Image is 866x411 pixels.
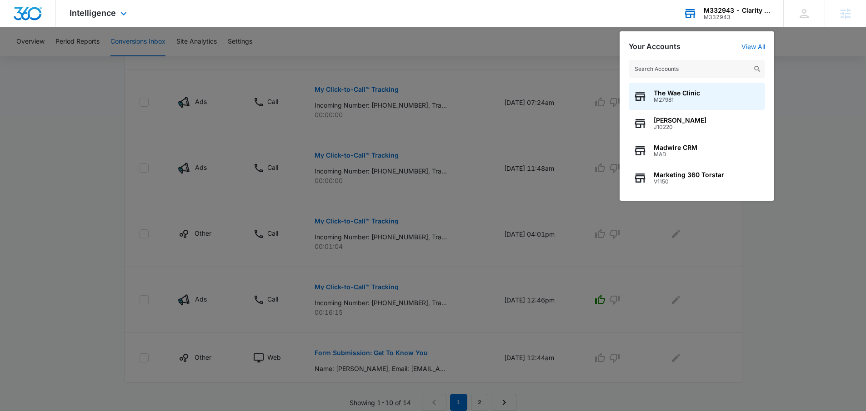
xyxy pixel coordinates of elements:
span: V1150 [654,178,724,185]
img: website_grey.svg [15,24,22,31]
button: Madwire CRMMAD [629,137,765,164]
img: tab_keywords_by_traffic_grey.svg [90,53,98,60]
span: Intelligence [70,8,116,18]
img: logo_orange.svg [15,15,22,22]
span: J10220 [654,124,706,130]
input: Search Accounts [629,60,765,78]
img: tab_domain_overview_orange.svg [25,53,32,60]
button: Marketing 360 TorstarV1150 [629,164,765,192]
span: M27981 [654,97,700,103]
div: account name [704,7,770,14]
span: Marketing 360 Torstar [654,171,724,178]
div: account id [704,14,770,20]
div: Domain Overview [35,54,81,59]
button: [PERSON_NAME]J10220 [629,110,765,137]
span: The Wae Clinic [654,89,700,97]
div: Keywords by Traffic [100,54,153,59]
a: View All [741,43,765,50]
button: The Wae ClinicM27981 [629,83,765,110]
span: MAD [654,151,697,158]
div: Domain: [DOMAIN_NAME] [24,24,100,31]
div: v 4.0.25 [25,15,45,22]
h2: Your Accounts [629,42,681,51]
span: Madwire CRM [654,144,697,151]
span: [PERSON_NAME] [654,117,706,124]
